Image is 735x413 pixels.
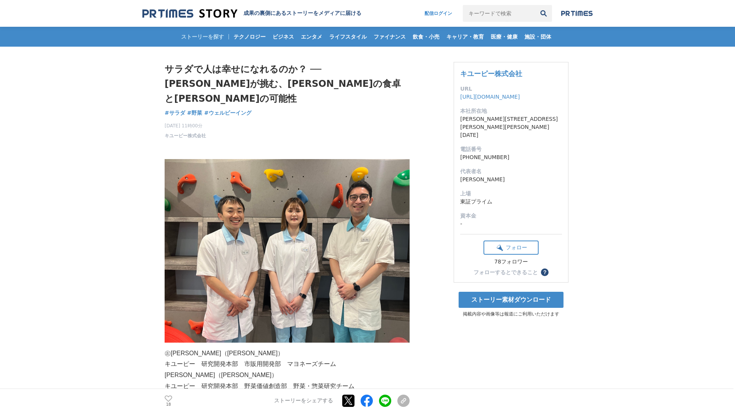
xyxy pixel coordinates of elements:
[243,10,361,17] h2: 成果の裏側にあるストーリーをメディアに届ける
[460,107,562,115] dt: 本社所在地
[443,33,487,40] span: キャリア・教育
[165,62,410,106] h1: サラダで人は幸せになれるのか？ ── [PERSON_NAME]が挑む、[PERSON_NAME]の食卓と[PERSON_NAME]の可能性
[204,109,252,116] span: #ウェルビーイング
[165,109,185,117] a: #サラダ
[460,212,562,220] dt: 資本金
[521,33,554,40] span: 施設・団体
[326,27,370,47] a: ライフスタイル
[488,33,521,40] span: 医療・健康
[230,33,269,40] span: テクノロジー
[165,348,410,359] p: ㊧[PERSON_NAME]（[PERSON_NAME]）
[460,85,562,93] dt: URL
[460,153,562,161] dd: [PHONE_NUMBER]
[535,5,552,22] button: 検索
[460,176,562,184] dd: [PERSON_NAME]
[230,27,269,47] a: テクノロジー
[460,198,562,206] dd: 東証プライム
[371,27,409,47] a: ファイナンス
[443,27,487,47] a: キャリア・教育
[142,8,361,19] a: 成果の裏側にあるストーリーをメディアに届ける 成果の裏側にあるストーリーをメディアに届ける
[187,109,203,117] a: #野菜
[541,268,549,276] button: ？
[142,8,237,19] img: 成果の裏側にあるストーリーをメディアに届ける
[454,311,568,317] p: 掲載内容や画像等は報道にご利用いただけます
[488,27,521,47] a: 医療・健康
[298,27,325,47] a: エンタメ
[460,70,522,78] a: キユーピー株式会社
[204,109,252,117] a: #ウェルビーイング
[165,359,410,370] p: キユーピー 研究開発本部 市販用開発部 マヨネーズチーム
[165,109,185,116] span: #サラダ
[459,292,563,308] a: ストーリー素材ダウンロード
[561,10,593,16] img: prtimes
[165,122,206,129] span: [DATE] 11時00分
[410,27,443,47] a: 飲食・小売
[326,33,370,40] span: ライフスタイル
[460,220,562,228] dd: -
[463,5,535,22] input: キーワードで検索
[460,190,562,198] dt: 上場
[483,241,539,255] button: フォロー
[269,27,297,47] a: ビジネス
[417,5,460,22] a: 配信ログイン
[460,145,562,153] dt: 電話番号
[165,370,410,381] p: [PERSON_NAME]（[PERSON_NAME]）
[460,94,520,100] a: [URL][DOMAIN_NAME]
[165,381,410,392] p: キユーピー 研究開発本部 野菜価値創造部 野菜・惣菜研究チーム
[187,109,203,116] span: #野菜
[460,115,562,139] dd: [PERSON_NAME][STREET_ADDRESS][PERSON_NAME][PERSON_NAME][DATE]
[460,167,562,176] dt: 代表者名
[269,33,297,40] span: ビジネス
[542,270,547,275] span: ？
[371,33,409,40] span: ファイナンス
[165,159,410,343] img: thumbnail_04ac54d0-6d23-11f0-aa23-a1d248b80383.JPG
[521,27,554,47] a: 施設・団体
[274,398,333,405] p: ストーリーをシェアする
[483,259,539,265] div: 78フォロワー
[165,403,172,406] p: 18
[298,33,325,40] span: エンタメ
[474,270,538,275] div: フォローするとできること
[165,132,206,139] a: キユーピー株式会社
[410,33,443,40] span: 飲食・小売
